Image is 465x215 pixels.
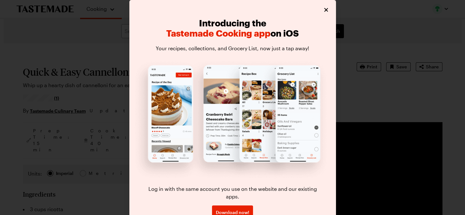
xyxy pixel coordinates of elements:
p: Log in with the same account you use on the website and our existing apps. [142,185,323,205]
button: Close [323,6,330,13]
span: Tastemade Cooking app [166,28,270,38]
p: Your recipes, collections, and Grocery List, now just a tap away! [156,45,309,52]
h2: Introducing the on iOS [142,18,323,38]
